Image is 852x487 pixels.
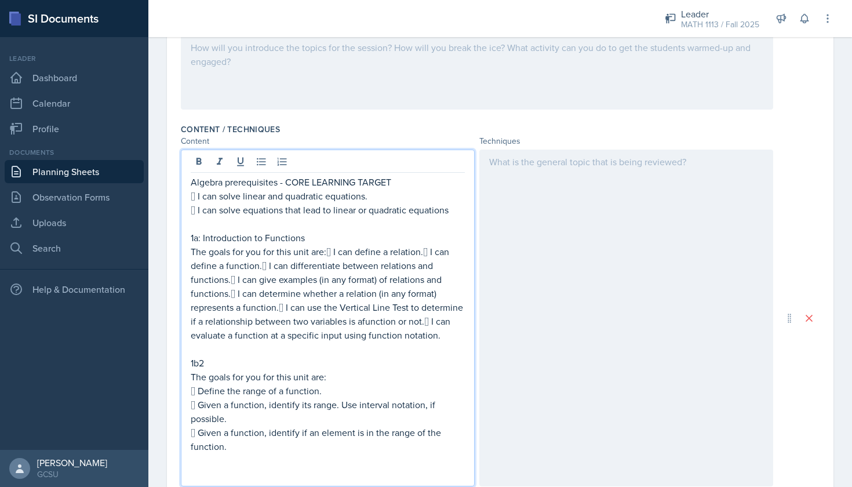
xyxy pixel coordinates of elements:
a: Planning Sheets [5,160,144,183]
div: GCSU [37,468,107,480]
p: 1a: Introduction to Functions [191,231,465,245]
p:  Given a function, identify if an element is in the range of the function. [191,426,465,453]
p:  I can solve equations that lead to linear or quadratic equations [191,203,465,217]
p: Algebra prerequisites - CORE LEARNING TARGET [191,175,465,189]
label: Content / Techniques [181,123,280,135]
p: 1b2 [191,356,465,370]
p:  I can solve linear and quadratic equations. [191,189,465,203]
a: Calendar [5,92,144,115]
p: The goals for you for this unit are: [191,370,465,384]
div: Leader [5,53,144,64]
a: Dashboard [5,66,144,89]
a: Search [5,237,144,260]
a: Uploads [5,211,144,234]
div: Techniques [479,135,773,147]
a: Profile [5,117,144,140]
p:  Define the range of a function. [191,384,465,398]
div: Content [181,135,475,147]
p: The goals for you for this unit are: I can define a relation. I can define a function. I can d... [191,245,465,342]
div: MATH 1113 / Fall 2025 [681,19,759,31]
div: Leader [681,7,759,21]
div: Help & Documentation [5,278,144,301]
p:  Given a function, identify its range. Use interval notation, if possible. [191,398,465,426]
div: Documents [5,147,144,158]
a: Observation Forms [5,186,144,209]
div: [PERSON_NAME] [37,457,107,468]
